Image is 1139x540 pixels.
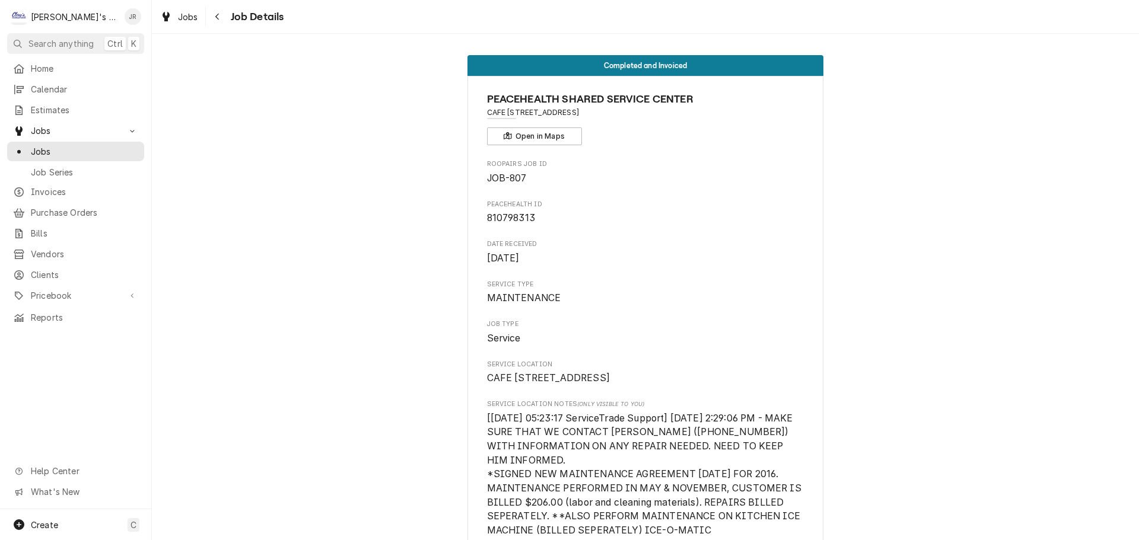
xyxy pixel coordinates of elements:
[31,11,118,23] div: [PERSON_NAME]'s Refrigeration
[131,37,136,50] span: K
[31,465,137,477] span: Help Center
[31,311,138,324] span: Reports
[487,107,804,118] span: Address
[7,203,144,222] a: Purchase Orders
[11,8,27,25] div: Clay's Refrigeration's Avatar
[487,400,804,409] span: Service Location Notes
[7,265,144,285] a: Clients
[7,59,144,78] a: Home
[7,223,144,243] a: Bills
[487,211,804,225] span: PEACEHEALTH ID
[487,171,804,186] span: Roopairs Job ID
[7,100,144,120] a: Estimates
[11,8,27,25] div: C
[487,280,804,305] div: Service Type
[31,206,138,219] span: Purchase Orders
[7,182,144,202] a: Invoices
[31,145,138,158] span: Jobs
[487,372,610,384] span: CAFE [STREET_ADDRESS]
[487,331,804,346] span: Job Type
[178,11,198,23] span: Jobs
[125,8,141,25] div: Jeff Rue's Avatar
[7,33,144,54] button: Search anythingCtrlK
[487,159,804,169] span: Roopairs Job ID
[107,37,123,50] span: Ctrl
[227,9,284,25] span: Job Details
[487,371,804,385] span: Service Location
[7,286,144,305] a: Go to Pricebook
[487,319,804,345] div: Job Type
[7,121,144,140] a: Go to Jobs
[487,291,804,305] span: Service Type
[7,162,144,182] a: Job Series
[487,212,535,223] span: 810798313
[487,239,804,265] div: Date Received
[155,7,203,27] a: Jobs
[7,79,144,99] a: Calendar
[577,401,644,407] span: (Only Visible to You)
[604,62,688,69] span: Completed and Invoiced
[487,91,804,145] div: Client Information
[31,485,137,498] span: What's New
[7,482,144,501] a: Go to What's New
[7,461,144,481] a: Go to Help Center
[487,251,804,266] span: Date Received
[31,83,138,95] span: Calendar
[487,239,804,249] span: Date Received
[487,360,804,369] span: Service Location
[7,308,144,327] a: Reports
[31,124,120,137] span: Jobs
[131,519,136,531] span: C
[31,62,138,75] span: Home
[487,253,520,264] span: [DATE]
[487,319,804,329] span: Job Type
[7,142,144,161] a: Jobs
[31,520,58,530] span: Create
[487,280,804,289] span: Service Type
[487,159,804,185] div: Roopairs Job ID
[28,37,94,50] span: Search anything
[31,166,138,178] span: Job Series
[487,292,561,303] span: MAINTENANCE
[487,333,521,344] span: Service
[467,55,823,76] div: Status
[487,91,804,107] span: Name
[487,127,582,145] button: Open in Maps
[31,269,138,281] span: Clients
[31,289,120,302] span: Pricebook
[31,186,138,198] span: Invoices
[125,8,141,25] div: JR
[208,7,227,26] button: Navigate back
[31,248,138,260] span: Vendors
[31,104,138,116] span: Estimates
[487,172,527,184] span: JOB-807
[487,360,804,385] div: Service Location
[31,227,138,239] span: Bills
[7,244,144,264] a: Vendors
[487,200,804,225] div: PEACEHEALTH ID
[487,200,804,209] span: PEACEHEALTH ID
